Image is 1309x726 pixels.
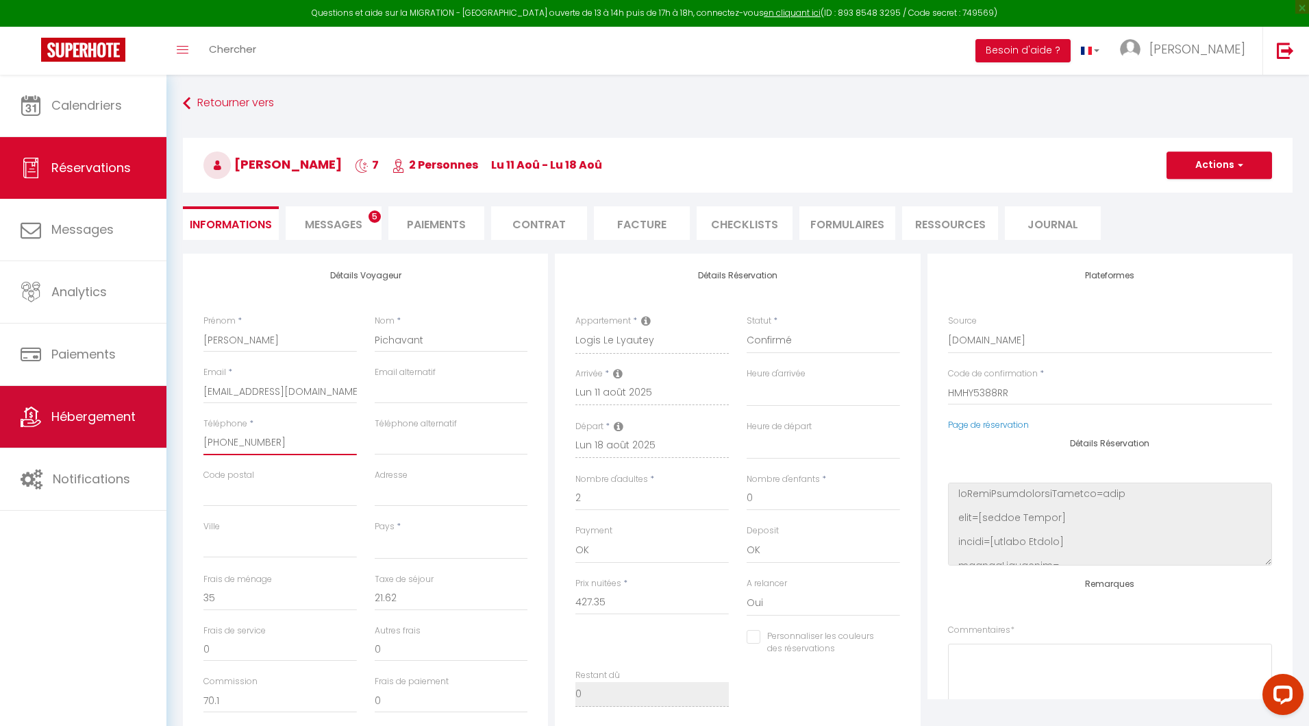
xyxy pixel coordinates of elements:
[375,520,395,533] label: Pays
[575,473,648,486] label: Nombre d'adultes
[575,524,612,537] label: Payment
[375,625,421,638] label: Autres frais
[575,669,620,682] label: Restant dû
[697,206,793,240] li: CHECKLISTS
[975,39,1071,62] button: Besoin d'aide ?
[203,366,226,379] label: Email
[203,520,220,533] label: Ville
[491,206,587,240] li: Contrat
[575,271,899,280] h4: Détails Réservation
[51,221,114,238] span: Messages
[388,206,484,240] li: Paiements
[1005,206,1101,240] li: Journal
[203,315,236,328] label: Prénom
[948,624,1014,637] label: Commentaires
[183,206,279,240] li: Informations
[948,419,1029,431] a: Page de réservation
[203,675,258,688] label: Commission
[375,573,434,586] label: Taxe de séjour
[355,157,379,173] span: 7
[53,470,130,487] span: Notifications
[1251,668,1309,726] iframe: LiveChat chat widget
[1110,27,1262,75] a: ... [PERSON_NAME]
[575,367,603,380] label: Arrivée
[747,473,820,486] label: Nombre d'enfants
[1120,39,1140,60] img: ...
[203,469,254,482] label: Code postal
[491,157,602,173] span: lu 11 Aoû - lu 18 Aoû
[575,577,621,590] label: Prix nuitées
[594,206,690,240] li: Facture
[902,206,998,240] li: Ressources
[392,157,478,173] span: 2 Personnes
[375,315,395,328] label: Nom
[203,418,247,431] label: Téléphone
[747,577,787,590] label: A relancer
[51,408,136,425] span: Hébergement
[948,315,977,328] label: Source
[747,524,779,537] label: Deposit
[375,418,457,431] label: Téléphone alternatif
[1277,42,1294,59] img: logout
[375,469,408,482] label: Adresse
[41,38,125,62] img: Super Booking
[575,315,631,328] label: Appartement
[764,7,821,19] a: en cliquant ici
[51,346,116,363] span: Paiements
[305,217,362,232] span: Messages
[799,206,895,240] li: FORMULAIRES
[375,675,449,688] label: Frais de paiement
[747,420,812,433] label: Heure de départ
[948,579,1272,589] h4: Remarques
[203,625,266,638] label: Frais de service
[948,271,1272,280] h4: Plateformes
[948,439,1272,448] h4: Détails Réservation
[747,315,771,328] label: Statut
[203,156,342,173] span: [PERSON_NAME]
[51,97,122,114] span: Calendriers
[51,283,107,300] span: Analytics
[203,271,527,280] h4: Détails Voyageur
[1167,152,1272,179] button: Actions
[375,366,436,379] label: Email alternatif
[948,367,1038,380] label: Code de confirmation
[575,420,603,433] label: Départ
[369,210,381,223] span: 5
[747,367,806,380] label: Heure d'arrivée
[183,91,1293,116] a: Retourner vers
[1149,40,1245,58] span: [PERSON_NAME]
[203,573,272,586] label: Frais de ménage
[209,42,256,56] span: Chercher
[199,27,266,75] a: Chercher
[51,159,131,176] span: Réservations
